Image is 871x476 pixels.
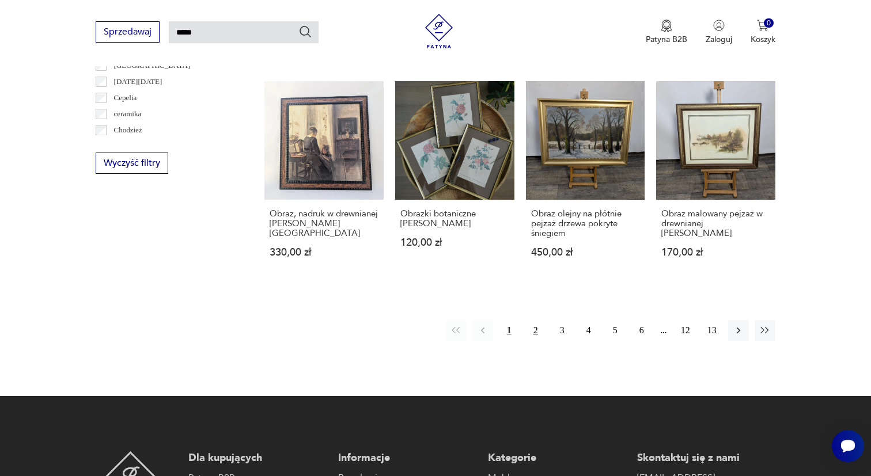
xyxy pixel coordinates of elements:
[605,320,626,341] button: 5
[488,451,626,465] p: Kategorie
[400,209,509,229] h3: Obrazki botaniczne [PERSON_NAME]
[114,92,137,104] p: Cepelia
[525,320,546,341] button: 2
[114,75,162,88] p: [DATE][DATE]
[656,81,775,280] a: Obraz malowany pejzaż w drewnianej ramie MASSAObraz malowany pejzaż w drewnianej [PERSON_NAME]170...
[400,238,509,247] p: 120,00 zł
[526,81,645,280] a: Obraz olejny na płótnie pejzaż drzewa pokryte śniegiemObraz olejny na płótnie pejzaż drzewa pokry...
[764,18,774,28] div: 0
[298,25,312,39] button: Szukaj
[661,20,672,32] img: Ikona medalu
[422,14,456,48] img: Patyna - sklep z meblami i dekoracjami vintage
[499,320,520,341] button: 1
[661,247,770,257] p: 170,00 zł
[531,209,640,238] h3: Obraz olejny na płótnie pejzaż drzewa pokryte śniegiem
[578,320,599,341] button: 4
[646,20,687,45] button: Patyna B2B
[646,20,687,45] a: Ikona medaluPatyna B2B
[675,320,696,341] button: 12
[751,20,775,45] button: 0Koszyk
[96,29,160,37] a: Sprzedawaj
[531,247,640,257] p: 450,00 zł
[338,451,476,465] p: Informacje
[114,140,142,153] p: Ćmielów
[631,320,652,341] button: 6
[832,430,864,462] iframe: Smartsupp widget button
[706,20,732,45] button: Zaloguj
[637,451,775,465] p: Skontaktuj się z nami
[270,209,378,238] h3: Obraz, nadruk w drewnianej [PERSON_NAME] [GEOGRAPHIC_DATA]
[395,81,514,280] a: Obrazki botaniczne P. J. RedouteObrazki botaniczne [PERSON_NAME]120,00 zł
[646,34,687,45] p: Patyna B2B
[114,124,142,136] p: Chodzież
[188,451,327,465] p: Dla kupujących
[702,320,722,341] button: 13
[96,153,168,174] button: Wyczyść filtry
[706,34,732,45] p: Zaloguj
[264,81,384,280] a: Obraz, nadruk w drewnianej ramie C. HalsdeObraz, nadruk w drewnianej [PERSON_NAME] [GEOGRAPHIC_DA...
[661,209,770,238] h3: Obraz malowany pejzaż w drewnianej [PERSON_NAME]
[114,108,142,120] p: ceramika
[713,20,725,31] img: Ikonka użytkownika
[96,21,160,43] button: Sprzedawaj
[270,247,378,257] p: 330,00 zł
[552,320,573,341] button: 3
[751,34,775,45] p: Koszyk
[757,20,768,31] img: Ikona koszyka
